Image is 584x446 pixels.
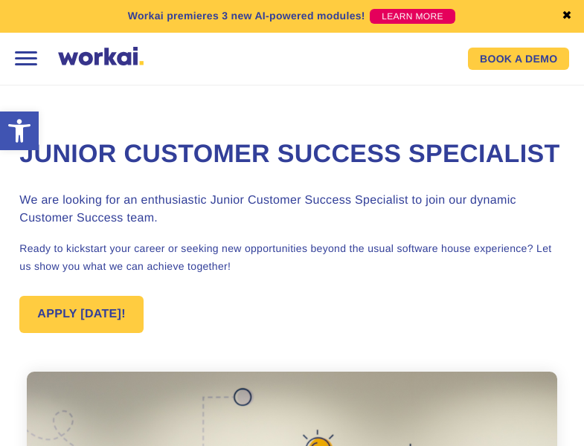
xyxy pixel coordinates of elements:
[19,192,564,227] h3: We are looking for an enthusiastic Junior Customer Success Specialist to join our dynamic Custome...
[370,9,455,24] a: LEARN MORE
[19,239,564,275] p: Ready to kickstart your career or seeking new opportunities beyond the usual software house exper...
[128,8,365,24] p: Workai premieres 3 new AI-powered modules!
[19,296,144,333] a: APPLY [DATE]!
[562,10,572,22] a: ✖
[19,138,564,172] h1: Junior Customer Success Specialist
[468,48,569,70] a: BOOK A DEMO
